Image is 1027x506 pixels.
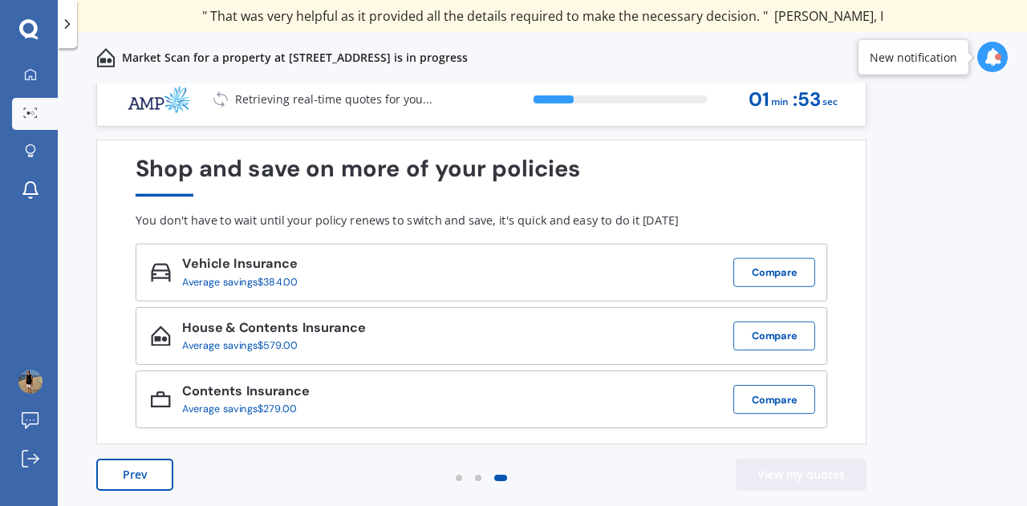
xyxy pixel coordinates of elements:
img: Contents_icon [151,389,171,409]
div: Vehicle [182,257,309,276]
div: You don't have to wait until your policy renews to switch and save, it's quick and easy to do it ... [136,213,827,228]
div: House & Contents [182,320,366,339]
span: Insurance [298,319,366,337]
img: Vehicle_icon [151,262,171,282]
span: Insurance [242,383,310,400]
img: picture [18,370,43,394]
button: Compare [733,322,815,350]
div: Average savings $579.00 [182,340,354,352]
button: Compare [733,385,815,414]
span: Insurance [230,255,298,273]
div: Shop and save on more of your policies [136,156,827,196]
p: Market Scan for a property at [STREET_ADDRESS] is in progress [122,50,468,66]
div: Average savings $384.00 [182,277,298,289]
span: : 53 [793,89,821,111]
img: home-and-contents.b802091223b8502ef2dd.svg [96,48,116,67]
span: min [771,91,789,113]
button: Prev [96,459,173,491]
button: Compare [733,258,815,287]
span: 01 [749,89,769,111]
button: View my quotes [736,459,867,491]
div: New notification [870,49,957,65]
div: Contents [182,384,309,403]
p: Retrieving real-time quotes for you... [235,91,432,107]
img: House & Contents_icon [151,326,171,346]
div: Average savings $279.00 [182,403,298,415]
span: sec [822,91,838,113]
